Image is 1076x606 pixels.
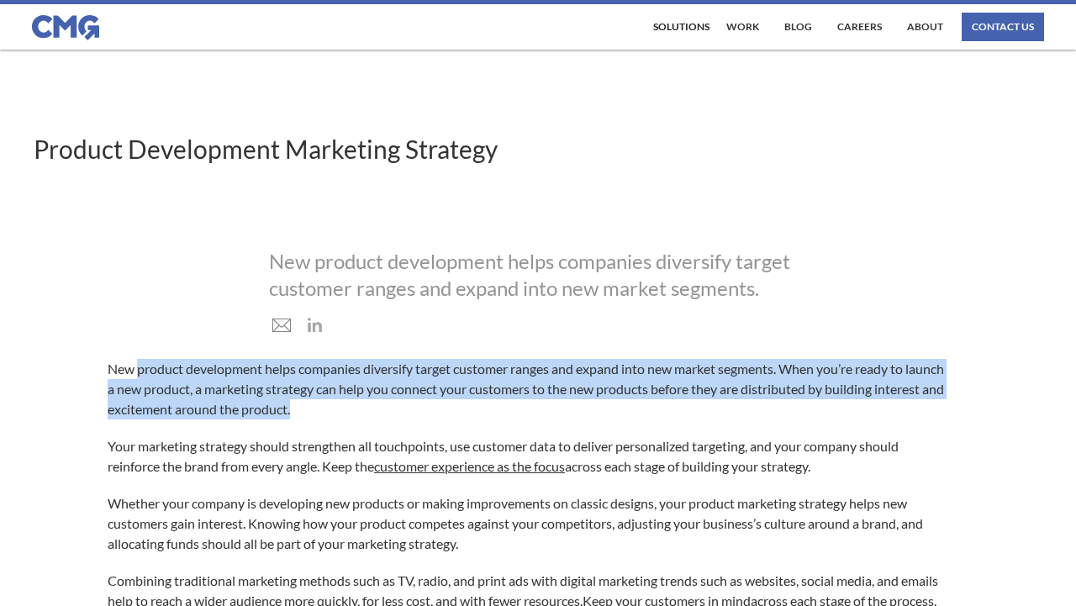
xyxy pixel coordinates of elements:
[108,359,952,419] p: New product development helps companies diversify target customer ranges and expand into new mark...
[833,13,886,41] a: Careers
[374,458,565,474] a: customer experience as the focus
[903,13,947,41] a: About
[108,493,952,554] p: Whether your company is developing new products or making improvements on classic designs, your p...
[271,317,293,335] img: mail icon in grey
[269,248,807,302] div: New product development helps companies diversify target customer ranges and expand into new mark...
[653,22,709,32] div: Solutions
[32,15,99,40] img: CMG logo in blue.
[306,316,324,334] img: LinkedIn icon in grey
[972,22,1034,32] div: contact us
[108,436,952,477] p: Your marketing strategy should strengthen all touchpoints, use customer data to deliver personali...
[722,13,763,41] a: work
[780,13,816,41] a: Blog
